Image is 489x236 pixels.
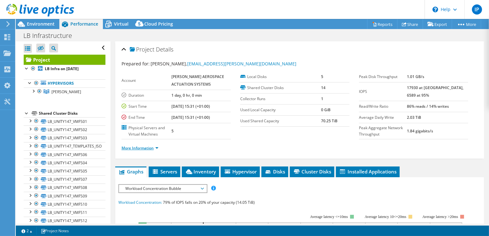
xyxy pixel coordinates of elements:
[359,74,407,80] label: Peak Disk Throughput
[240,118,321,124] label: Used Shared Capacity
[240,74,321,80] label: Local Disks
[24,134,105,142] a: LB_UNITY147_VMFS03
[293,168,331,175] span: Cluster Disks
[472,4,482,15] span: IP
[24,208,105,216] a: LB_UNITY147_VMFS11
[359,103,407,110] label: Read/Write Ratio
[17,227,37,235] a: 2
[122,103,172,110] label: Start Time
[171,74,224,87] b: [PERSON_NAME] AEROSPACE ACTUATION SYSTEMS
[407,104,449,109] b: 86% reads / 14% writes
[240,107,321,113] label: Used Local Capacity
[185,168,216,175] span: Inventory
[24,65,105,73] a: LB Infra on [DATE]
[367,19,397,29] a: Reports
[321,107,331,112] b: 0 GiB
[45,66,79,71] b: LB Infra on [DATE]
[24,159,105,167] a: LB_UNITY147_VMFS04
[118,200,162,205] span: Workload Concentration:
[240,85,321,91] label: Shared Cluster Disks
[407,85,463,98] b: 17930 at [GEOGRAPHIC_DATA], 6589 at 95%
[24,217,105,225] a: LB_UNITY147_VMFS12
[359,114,407,121] label: Average Daily Write
[24,175,105,184] a: LB_UNITY147_VMFS07
[122,61,150,67] label: Prepared for:
[122,145,158,151] a: More Information
[407,128,433,134] b: 1.84 gigabits/s
[122,114,172,121] label: End Time
[27,21,55,27] span: Environment
[39,110,105,117] div: Shared Cluster Disks
[24,79,105,88] a: Hypervisors
[432,7,438,12] svg: \n
[24,167,105,175] a: LB_UNITY147_VMFS05
[171,128,174,134] b: 5
[423,19,452,29] a: Export
[224,168,257,175] span: Hypervisor
[122,185,203,192] span: Workload Concentration Bubble
[36,227,73,235] a: Project Notes
[359,88,407,95] label: IOPS
[51,89,81,94] span: [PERSON_NAME]
[122,92,172,99] label: Duration
[24,142,105,150] a: LB_UNITY147_TEMPLATES_ISO
[114,21,128,27] span: Virtual
[310,215,348,219] tspan: Average latency <=10ms
[321,74,323,79] b: 5
[422,215,458,219] text: Average latency >20ms
[321,96,323,101] b: 1
[171,115,210,120] b: [DATE] 15:31 (+01:00)
[24,117,105,125] a: LB_UNITY147_VMFS01
[339,168,397,175] span: Installed Applications
[359,125,407,137] label: Peak Aggregate Network Throughput
[397,19,423,29] a: Share
[24,192,105,200] a: LB_UNITY147_VMFS09
[187,61,296,67] a: [EMAIL_ADDRESS][PERSON_NAME][DOMAIN_NAME]
[144,21,173,27] span: Cloud Pricing
[24,125,105,134] a: LB_UNITY147_VMFS02
[407,74,424,79] b: 1.01 GB/s
[152,168,177,175] span: Servers
[122,125,172,137] label: Physical Servers and Virtual Machines
[171,93,202,98] b: 1 day, 0 hr, 0 min
[151,61,296,67] span: [PERSON_NAME],
[156,45,173,53] span: Details
[70,21,98,27] span: Performance
[24,55,105,65] a: Project
[240,96,321,102] label: Collector Runs
[365,215,406,219] tspan: Average latency 10<=20ms
[130,46,154,53] span: Project
[407,115,421,120] b: 2.03 TiB
[24,88,105,96] a: Leighton Buzzard
[21,32,82,39] h1: LB Infrastructure
[171,104,210,109] b: [DATE] 15:31 (+01:00)
[321,118,337,124] b: 70.25 TiB
[24,184,105,192] a: LB_UNITY147_VMFS08
[452,19,481,29] a: More
[163,200,255,205] span: 79% of IOPS falls on 20% of your capacity (14.05 TiB)
[122,77,172,84] label: Account
[24,150,105,159] a: LB_UNITY147_VMFS06
[118,168,143,175] span: Graphs
[24,200,105,208] a: LB_UNITY147_VMFS10
[321,85,325,90] b: 14
[265,168,285,175] span: Disks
